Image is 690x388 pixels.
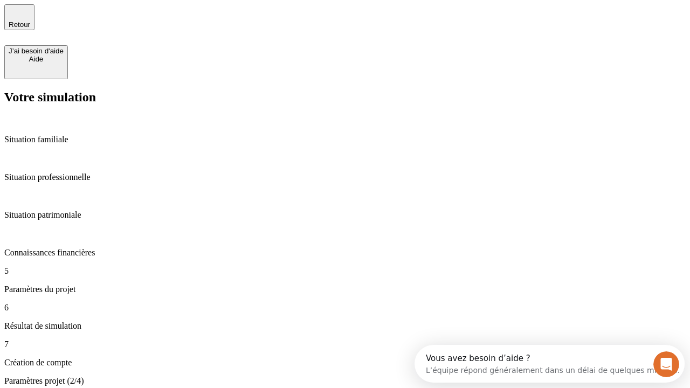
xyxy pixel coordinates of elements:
[9,55,64,63] div: Aide
[4,172,686,182] p: Situation professionnelle
[4,135,686,144] p: Situation familiale
[4,285,686,294] p: Paramètres du projet
[4,303,686,313] p: 6
[4,45,68,79] button: J’ai besoin d'aideAide
[4,376,686,386] p: Paramètres projet (2/4)
[415,345,685,383] iframe: Intercom live chat discovery launcher
[4,90,686,105] h2: Votre simulation
[4,4,34,30] button: Retour
[4,358,686,368] p: Création de compte
[11,18,265,29] div: L’équipe répond généralement dans un délai de quelques minutes.
[4,266,686,276] p: 5
[4,321,686,331] p: Résultat de simulation
[4,339,686,349] p: 7
[653,351,679,377] iframe: Intercom live chat
[4,248,686,258] p: Connaissances financières
[11,9,265,18] div: Vous avez besoin d’aide ?
[9,47,64,55] div: J’ai besoin d'aide
[9,20,30,29] span: Retour
[4,4,297,34] div: Ouvrir le Messenger Intercom
[4,210,686,220] p: Situation patrimoniale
